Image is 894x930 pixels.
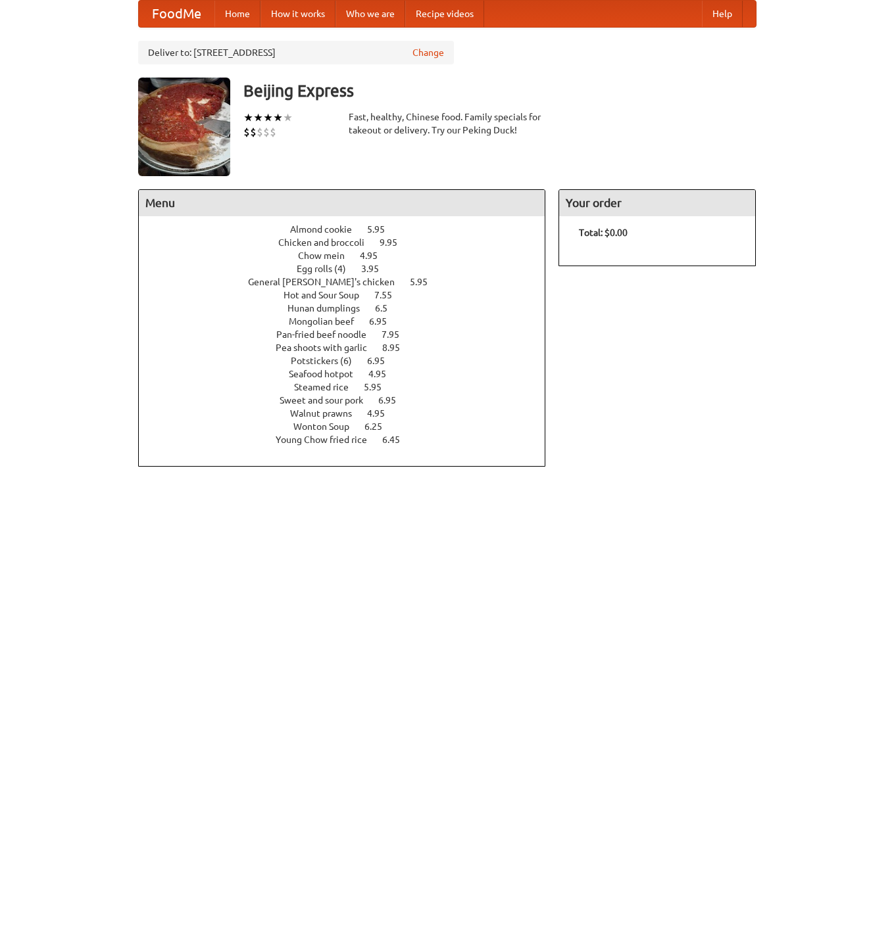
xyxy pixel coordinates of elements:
span: 9.95 [380,237,410,248]
span: Chicken and broccoli [278,237,378,248]
a: General [PERSON_NAME]'s chicken 5.95 [248,277,452,287]
img: angular.jpg [138,78,230,176]
span: Seafood hotpot [289,369,366,379]
a: FoodMe [139,1,214,27]
a: Recipe videos [405,1,484,27]
li: $ [257,125,263,139]
span: Almond cookie [290,224,365,235]
li: ★ [283,110,293,125]
span: General [PERSON_NAME]'s chicken [248,277,408,287]
a: Change [412,46,444,59]
span: Hot and Sour Soup [284,290,372,300]
li: $ [243,125,250,139]
li: $ [263,125,270,139]
span: Steamed rice [294,382,362,392]
div: Deliver to: [STREET_ADDRESS] [138,41,454,64]
span: 6.45 [382,434,413,445]
h4: Your order [559,190,755,216]
span: Wonton Soup [293,421,362,432]
span: 7.95 [382,329,412,340]
span: 4.95 [367,408,398,419]
span: 6.5 [375,303,401,314]
span: Walnut prawns [290,408,365,419]
a: Walnut prawns 4.95 [290,408,409,419]
a: Young Chow fried rice 6.45 [276,434,424,445]
span: 6.95 [369,316,400,327]
span: 7.55 [374,290,405,300]
span: Egg rolls (4) [297,264,359,274]
li: ★ [263,110,273,125]
a: Almond cookie 5.95 [290,224,409,235]
a: Egg rolls (4) 3.95 [297,264,403,274]
a: Sweet and sour pork 6.95 [280,395,420,406]
span: 5.95 [367,224,398,235]
a: How it works [261,1,335,27]
a: Pea shoots with garlic 8.95 [276,342,424,353]
a: Hot and Sour Soup 7.55 [284,290,416,300]
span: 8.95 [382,342,413,353]
li: ★ [253,110,263,125]
li: $ [270,125,276,139]
span: 5.95 [364,382,395,392]
li: ★ [273,110,283,125]
a: Who we are [335,1,405,27]
a: Hunan dumplings 6.5 [287,303,412,314]
a: Mongolian beef 6.95 [289,316,411,327]
li: ★ [243,110,253,125]
a: Chicken and broccoli 9.95 [278,237,422,248]
b: Total: $0.00 [579,227,628,238]
span: Young Chow fried rice [276,434,380,445]
a: Potstickers (6) 6.95 [291,356,409,366]
span: Pan-fried beef noodle [276,329,380,340]
li: $ [250,125,257,139]
a: Pan-fried beef noodle 7.95 [276,329,424,340]
span: 4.95 [360,250,391,261]
div: Fast, healthy, Chinese food. Family specials for takeout or delivery. Try our Peking Duck! [349,110,546,137]
span: Chow mein [298,250,358,261]
a: Help [702,1,743,27]
span: Hunan dumplings [287,303,373,314]
span: 3.95 [361,264,392,274]
span: 6.95 [378,395,409,406]
a: Seafood hotpot 4.95 [289,369,410,379]
span: Pea shoots with garlic [276,342,380,353]
span: 5.95 [410,277,441,287]
a: Wonton Soup 6.25 [293,421,407,432]
a: Chow mein 4.95 [298,250,402,261]
h3: Beijing Express [243,78,757,104]
span: Sweet and sour pork [280,395,376,406]
span: 6.25 [364,421,395,432]
span: 6.95 [367,356,398,366]
span: Potstickers (6) [291,356,365,366]
span: 4.95 [368,369,399,379]
span: Mongolian beef [289,316,367,327]
a: Home [214,1,261,27]
h4: Menu [139,190,545,216]
a: Steamed rice 5.95 [294,382,406,392]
